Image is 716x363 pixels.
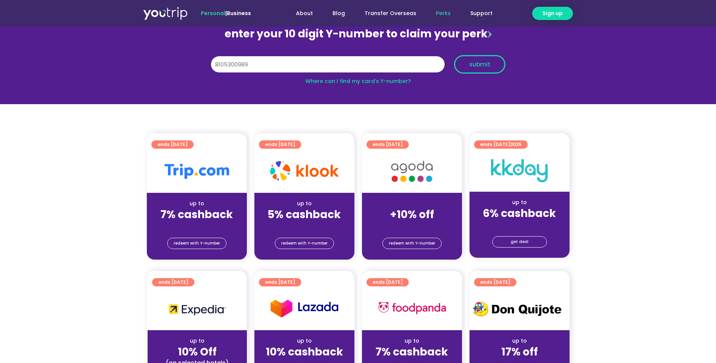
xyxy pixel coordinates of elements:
[275,238,334,249] a: redeem with Y-number
[389,238,435,249] span: redeem with Y-number
[483,206,556,221] strong: 6% cashback
[366,140,409,149] a: ends [DATE]
[227,9,251,17] a: Business
[305,77,411,85] a: Where can I find my card’s Y-number?
[153,200,241,208] div: up to
[265,278,295,286] span: ends [DATE]
[426,6,460,20] a: Perks
[368,337,456,345] div: up to
[268,207,341,222] strong: 5% cashback
[510,141,522,148] span: 2025
[259,140,301,149] a: ends [DATE]
[211,55,505,79] form: Y Number
[271,6,502,20] nav: Menu
[265,140,295,149] span: ends [DATE]
[373,278,403,286] span: ends [DATE]
[174,238,220,249] span: redeem with Y-number
[501,345,538,359] strong: 17% off
[492,236,547,248] a: get deal
[201,9,251,17] span: |
[366,278,409,286] a: ends [DATE]
[373,140,403,149] span: ends [DATE]
[476,337,564,345] div: up to
[480,278,510,286] span: ends [DATE]
[460,6,502,20] a: Support
[207,24,509,44] div: enter your 10 digit Y-number to claim your perk
[476,220,564,228] div: (for stays only)
[469,62,490,67] span: submit
[368,221,456,229] div: (for stays only)
[259,278,301,286] a: ends [DATE]
[260,337,348,345] div: up to
[474,140,528,149] a: ends [DATE]2025
[480,140,522,149] span: ends [DATE]
[154,337,241,345] div: up to
[476,198,564,206] div: up to
[211,56,445,73] input: 10 digit Y-number (e.g. 8123456789)
[167,238,226,249] a: redeem with Y-number
[454,55,505,74] button: submit
[157,140,188,149] span: ends [DATE]
[286,6,323,20] a: About
[158,278,188,286] span: ends [DATE]
[323,6,355,20] a: Blog
[405,200,419,207] span: up to
[260,221,348,229] div: (for stays only)
[390,207,434,222] strong: +10% off
[532,7,573,20] a: Sign up
[260,200,348,208] div: up to
[266,345,343,359] strong: 10% cashback
[160,207,233,222] strong: 7% cashback
[201,9,225,17] span: Personal
[151,140,194,149] a: ends [DATE]
[153,221,241,229] div: (for stays only)
[281,238,328,249] span: redeem with Y-number
[355,6,426,20] a: Transfer Overseas
[178,345,217,359] strong: 10% Off
[511,237,528,247] span: get deal
[474,278,516,286] a: ends [DATE]
[376,345,448,359] strong: 7% cashback
[542,9,563,17] span: Sign up
[152,278,194,286] a: ends [DATE]
[382,238,442,249] a: redeem with Y-number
